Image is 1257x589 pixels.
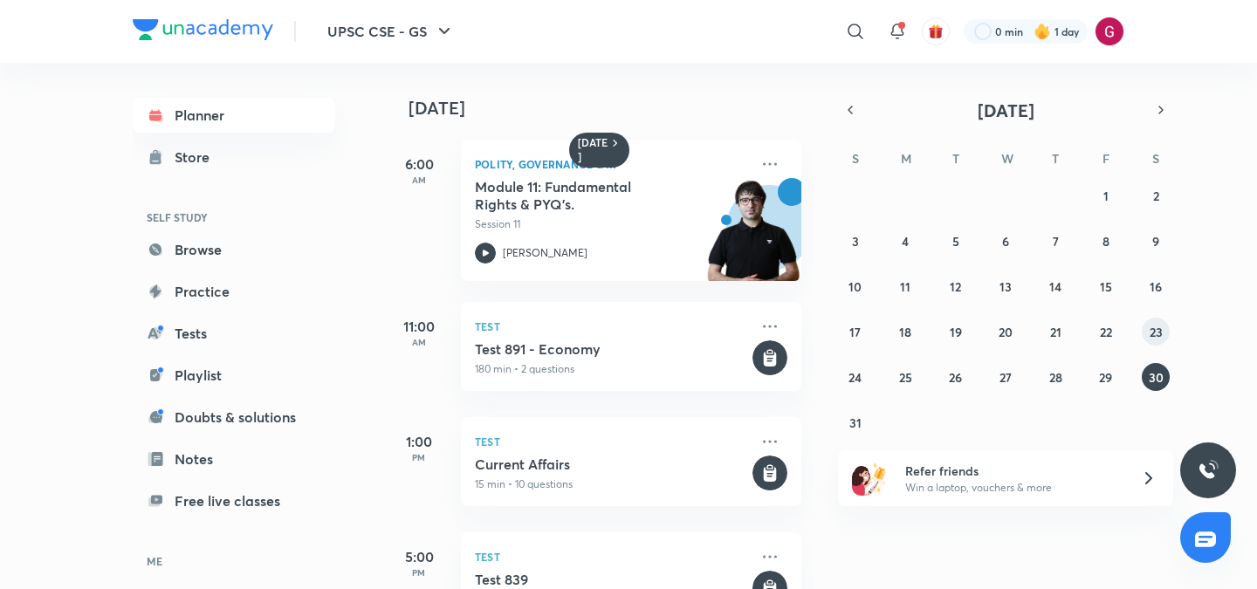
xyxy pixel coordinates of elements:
[1092,181,1120,209] button: August 1, 2025
[841,408,869,436] button: August 31, 2025
[1102,233,1109,250] abbr: August 8, 2025
[900,278,910,295] abbr: August 11, 2025
[942,363,970,391] button: August 26, 2025
[133,202,335,232] h6: SELF STUDY
[902,233,909,250] abbr: August 4, 2025
[992,318,1020,346] button: August 20, 2025
[901,150,911,167] abbr: Monday
[1142,318,1170,346] button: August 23, 2025
[578,136,608,164] h6: [DATE]
[475,455,749,473] h5: Current Affairs
[891,318,919,346] button: August 18, 2025
[1092,227,1120,255] button: August 8, 2025
[133,442,335,476] a: Notes
[1092,318,1120,346] button: August 22, 2025
[384,337,454,347] p: AM
[952,150,959,167] abbr: Tuesday
[133,358,335,393] a: Playlist
[1100,278,1112,295] abbr: August 15, 2025
[1142,181,1170,209] button: August 2, 2025
[1052,150,1059,167] abbr: Thursday
[705,178,801,298] img: unacademy
[409,98,819,119] h4: [DATE]
[848,369,862,386] abbr: August 24, 2025
[1150,278,1162,295] abbr: August 16, 2025
[384,546,454,567] h5: 5:00
[1152,150,1159,167] abbr: Saturday
[317,14,465,49] button: UPSC CSE - GS
[950,324,962,340] abbr: August 19, 2025
[475,154,749,175] p: Polity, Governance & IR
[1041,227,1069,255] button: August 7, 2025
[852,233,859,250] abbr: August 3, 2025
[1041,318,1069,346] button: August 21, 2025
[905,480,1120,496] p: Win a laptop, vouchers & more
[133,483,335,518] a: Free live classes
[384,431,454,452] h5: 1:00
[1092,363,1120,391] button: August 29, 2025
[475,476,749,492] p: 15 min • 10 questions
[1053,233,1059,250] abbr: August 7, 2025
[1049,278,1061,295] abbr: August 14, 2025
[1092,272,1120,300] button: August 15, 2025
[841,318,869,346] button: August 17, 2025
[475,571,749,588] h5: Test 839
[1041,363,1069,391] button: August 28, 2025
[922,17,950,45] button: avatar
[992,272,1020,300] button: August 13, 2025
[475,316,749,337] p: Test
[175,147,220,168] div: Store
[133,274,335,309] a: Practice
[942,272,970,300] button: August 12, 2025
[133,546,335,576] h6: ME
[841,227,869,255] button: August 3, 2025
[475,178,692,213] h5: Module 11: Fundamental Rights & PYQ’s.
[999,324,1013,340] abbr: August 20, 2025
[841,272,869,300] button: August 10, 2025
[942,227,970,255] button: August 5, 2025
[384,316,454,337] h5: 11:00
[133,232,335,267] a: Browse
[1149,369,1164,386] abbr: August 30, 2025
[384,154,454,175] h5: 6:00
[1152,233,1159,250] abbr: August 9, 2025
[133,140,335,175] a: Store
[475,431,749,452] p: Test
[952,233,959,250] abbr: August 5, 2025
[384,567,454,578] p: PM
[852,461,887,496] img: referral
[1102,150,1109,167] abbr: Friday
[848,278,862,295] abbr: August 10, 2025
[475,361,749,377] p: 180 min • 2 questions
[852,150,859,167] abbr: Sunday
[1142,363,1170,391] button: August 30, 2025
[891,363,919,391] button: August 25, 2025
[133,98,335,133] a: Planner
[849,414,862,431] abbr: August 31, 2025
[891,272,919,300] button: August 11, 2025
[1041,272,1069,300] button: August 14, 2025
[475,340,749,358] h5: Test 891 - Economy
[942,318,970,346] button: August 19, 2025
[999,278,1012,295] abbr: August 13, 2025
[1150,324,1163,340] abbr: August 23, 2025
[1002,233,1009,250] abbr: August 6, 2025
[475,216,749,232] p: Session 11
[950,278,961,295] abbr: August 12, 2025
[1142,227,1170,255] button: August 9, 2025
[1049,369,1062,386] abbr: August 28, 2025
[862,98,1149,122] button: [DATE]
[1095,17,1124,46] img: Gargi Goswami
[899,324,911,340] abbr: August 18, 2025
[1100,324,1112,340] abbr: August 22, 2025
[992,227,1020,255] button: August 6, 2025
[891,227,919,255] button: August 4, 2025
[949,369,962,386] abbr: August 26, 2025
[1153,188,1159,204] abbr: August 2, 2025
[503,245,587,261] p: [PERSON_NAME]
[133,19,273,45] a: Company Logo
[1099,369,1112,386] abbr: August 29, 2025
[133,400,335,435] a: Doubts & solutions
[841,363,869,391] button: August 24, 2025
[849,324,861,340] abbr: August 17, 2025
